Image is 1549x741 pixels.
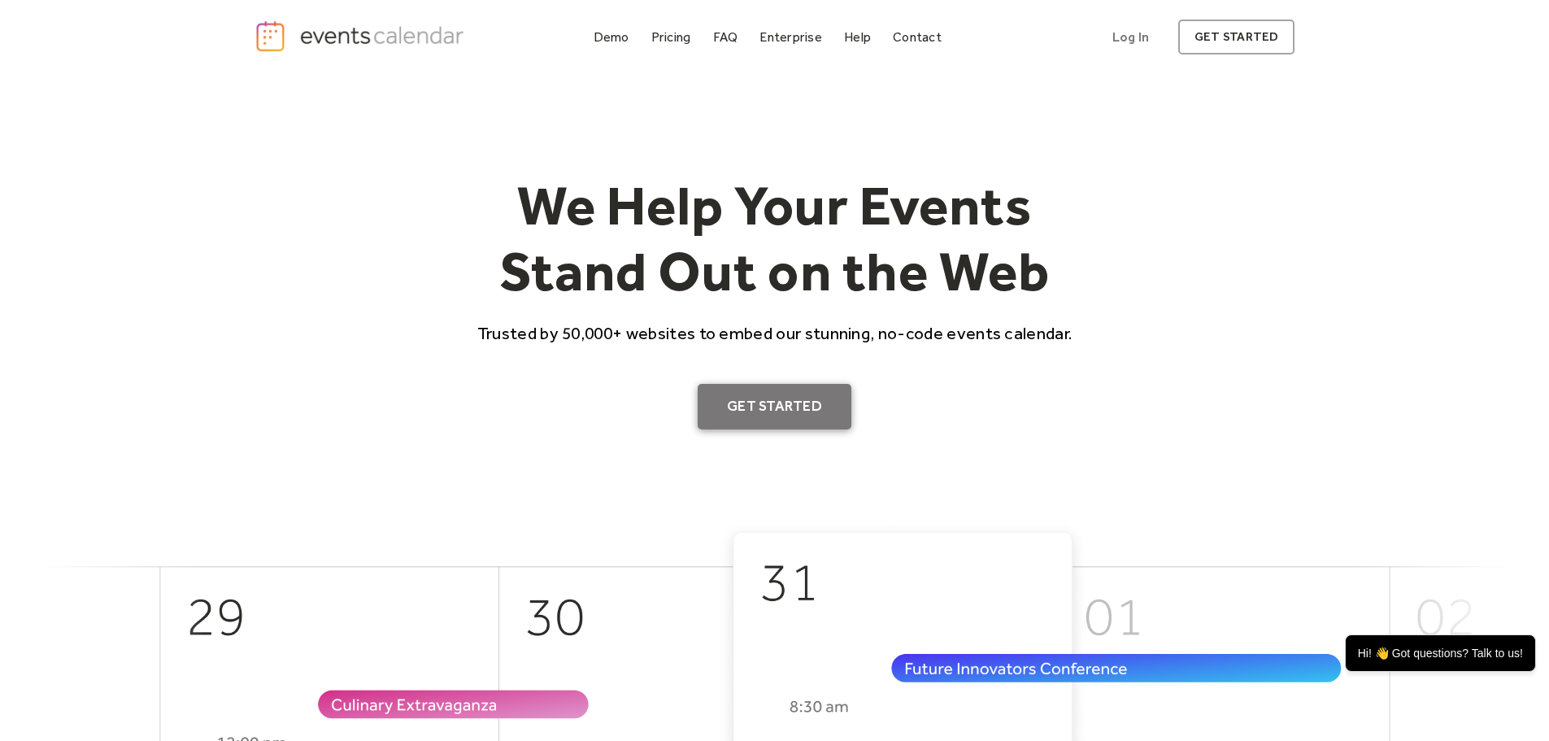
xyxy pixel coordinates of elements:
[645,26,698,48] a: Pricing
[587,26,636,48] a: Demo
[1178,20,1294,54] a: get started
[463,172,1087,305] h1: We Help Your Events Stand Out on the Web
[651,33,691,41] div: Pricing
[463,321,1087,345] p: Trusted by 50,000+ websites to embed our stunning, no-code events calendar.
[1096,20,1165,54] a: Log In
[698,384,851,429] a: Get Started
[844,33,871,41] div: Help
[255,20,469,53] a: home
[594,33,629,41] div: Demo
[838,26,877,48] a: Help
[886,26,948,48] a: Contact
[759,33,821,41] div: Enterprise
[713,33,738,41] div: FAQ
[753,26,828,48] a: Enterprise
[893,33,942,41] div: Contact
[707,26,745,48] a: FAQ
